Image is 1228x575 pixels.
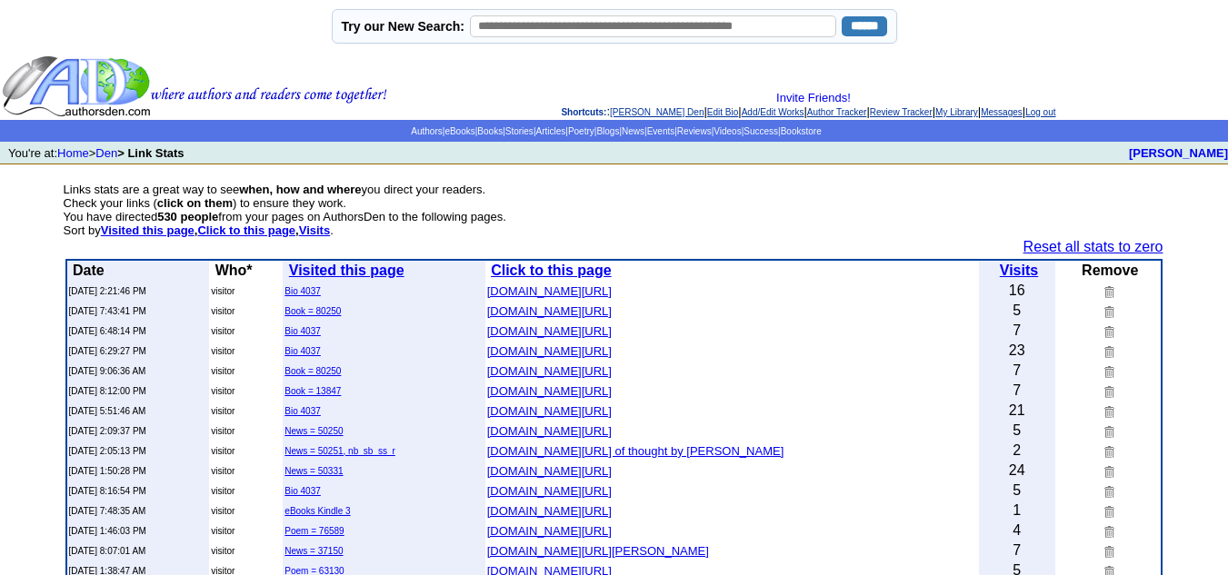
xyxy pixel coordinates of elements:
img: Remove this link [1101,544,1114,558]
font: [DOMAIN_NAME][URL] [487,424,612,438]
a: Poem = 76589 [285,526,344,536]
a: [DOMAIN_NAME][URL] [487,322,612,338]
a: Reset all stats to zero [1023,239,1163,254]
a: [DOMAIN_NAME][URL] [487,342,612,358]
font: [DATE] 8:12:00 PM [69,386,146,396]
font: [DATE] 8:07:01 AM [69,546,146,556]
a: Poetry [568,126,594,136]
font: visitor [211,346,235,356]
a: News = 37150 [285,546,343,556]
font: [DATE] 1:50:28 PM [69,466,146,476]
a: News [622,126,644,136]
b: 530 people [157,210,218,223]
label: Try our New Search: [342,19,464,34]
font: visitor [211,406,235,416]
a: [DOMAIN_NAME][URL] [487,482,612,498]
font: visitor [211,366,235,376]
img: Remove this link [1101,324,1114,338]
td: 7 [979,381,1055,401]
a: Videos [714,126,741,136]
font: [DATE] 1:46:03 PM [69,526,146,536]
font: [DATE] 7:43:41 PM [69,306,146,316]
img: Remove this link [1101,504,1114,518]
a: Bio 4037 [285,406,320,416]
a: My Library [935,107,978,117]
a: Bio 4037 [285,486,320,496]
a: Book = 13847 [285,386,341,396]
a: Book = 80250 [285,306,341,316]
img: Remove this link [1101,284,1114,298]
img: Remove this link [1101,424,1114,438]
span: Shortcuts: [561,107,606,117]
a: [DOMAIN_NAME][URL] [487,362,612,378]
font: [DATE] 6:29:27 PM [69,346,146,356]
a: Den [95,146,117,160]
font: [DOMAIN_NAME][URL] [487,484,612,498]
a: Visits [1000,263,1038,278]
a: Blogs [596,126,619,136]
a: [DOMAIN_NAME][URL] [487,302,612,318]
img: Remove this link [1101,384,1114,398]
img: Remove this link [1101,364,1114,378]
td: 7 [979,361,1055,381]
img: Remove this link [1101,484,1114,498]
font: [DOMAIN_NAME][URL] [487,304,612,318]
font: visitor [211,466,235,476]
a: [DOMAIN_NAME][URL] [487,402,612,418]
b: Date [73,263,105,278]
img: header_logo2.gif [2,55,387,118]
a: Messages [981,107,1023,117]
a: Visited this page [289,263,404,278]
a: Log out [1025,107,1055,117]
font: visitor [211,286,235,296]
font: [DATE] 5:51:46 AM [69,406,146,416]
a: Invite Friends! [776,91,851,104]
a: [PERSON_NAME] Den [610,107,704,117]
a: Success [744,126,778,136]
td: 7 [979,321,1055,341]
a: News = 50331 [285,466,343,476]
td: 21 [979,401,1055,421]
font: visitor [211,386,235,396]
a: Books [477,126,503,136]
font: visitor [211,426,235,436]
a: Bio 4037 [285,346,320,356]
td: 2 [979,441,1055,461]
font: [DOMAIN_NAME][URL] of thought by [PERSON_NAME] [487,444,784,458]
img: Remove this link [1101,524,1114,538]
td: 7 [979,540,1055,560]
a: Visited this page [101,223,195,237]
a: News = 50251, nb_sb_ss_r [285,446,394,456]
b: Click to this page [491,263,611,278]
a: News = 50250 [285,426,343,436]
td: 5 [979,421,1055,441]
a: Authors [411,126,442,136]
font: [DOMAIN_NAME][URL] [487,364,612,378]
td: 16 [979,281,1055,301]
font: You're at: > [8,146,185,160]
font: [DOMAIN_NAME][URL] [487,404,612,418]
a: eBooks Kindle 3 [285,506,350,516]
a: [DOMAIN_NAME][URL][PERSON_NAME] [487,542,709,558]
b: Remove [1082,263,1138,278]
font: [DOMAIN_NAME][URL] [487,284,612,298]
font: visitor [211,486,235,496]
font: visitor [211,326,235,336]
font: [DOMAIN_NAME][URL] [487,384,612,398]
a: Review Tracker [870,107,933,117]
a: Reviews [677,126,712,136]
font: [DATE] 2:09:37 PM [69,426,146,436]
b: when, how and where [239,183,361,196]
font: [DATE] 2:21:46 PM [69,286,146,296]
a: Book = 80250 [285,366,341,376]
a: Visits [299,223,330,237]
a: [PERSON_NAME] [1129,146,1228,160]
font: visitor [211,526,235,536]
div: : | | | | | | | [391,91,1226,118]
font: [DATE] 6:48:14 PM [69,326,146,336]
img: Remove this link [1101,304,1114,318]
